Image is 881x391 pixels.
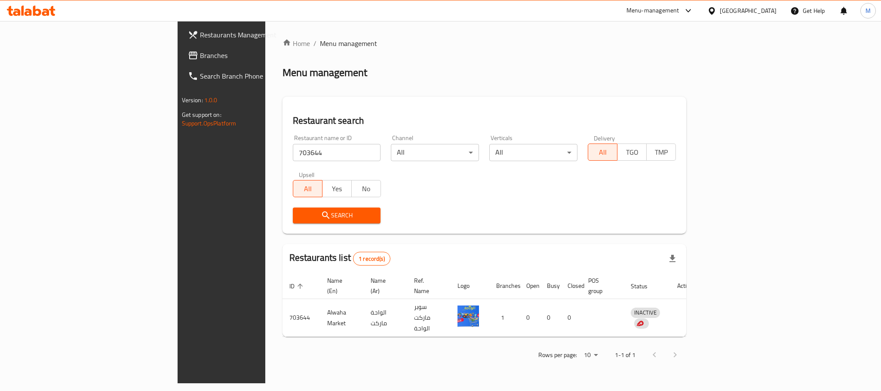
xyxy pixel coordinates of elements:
span: All [297,183,319,195]
span: M [866,6,871,15]
div: [GEOGRAPHIC_DATA] [720,6,777,15]
label: Upsell [299,171,315,177]
div: Export file [662,248,683,269]
button: All [588,144,617,161]
button: No [351,180,381,197]
span: Version: [182,95,203,106]
th: Branches [489,273,519,299]
span: TGO [621,146,643,159]
span: No [355,183,378,195]
div: Rows per page: [580,349,601,362]
th: Action [670,273,700,299]
span: Search Branch Phone [200,71,318,81]
span: Name (Ar) [371,275,397,296]
button: All [293,180,322,197]
span: TMP [650,146,672,159]
div: All [391,144,479,161]
td: Alwaha Market [320,299,364,337]
span: Ref. Name [414,275,440,296]
td: 0 [519,299,540,337]
td: 0 [540,299,561,337]
div: All [489,144,577,161]
a: Search Branch Phone [181,66,325,86]
span: 1.0.0 [204,95,218,106]
span: 1 record(s) [353,255,390,263]
a: Branches [181,45,325,66]
p: Rows per page: [538,350,577,360]
a: Support.OpsPlatform [182,118,236,129]
th: Open [519,273,540,299]
button: TMP [646,144,676,161]
div: Indicates that the vendor menu management has been moved to DH Catalog service [634,318,649,329]
span: Branches [200,50,318,61]
img: Alwaha Market [457,305,479,327]
td: الواحة ماركت [364,299,407,337]
span: POS group [588,275,614,296]
td: سوبر ماركت الواحة [407,299,451,337]
span: Get support on: [182,109,221,120]
table: enhanced table [282,273,700,337]
img: delivery hero logo [636,320,644,327]
h2: Menu management [282,66,367,79]
th: Closed [561,273,581,299]
button: TGO [617,144,647,161]
span: Menu management [320,38,377,49]
h2: Restaurant search [293,114,676,127]
span: All [592,146,614,159]
h2: Restaurants list [289,251,390,266]
button: Yes [322,180,352,197]
span: ID [289,281,306,291]
input: Search for restaurant name or ID.. [293,144,381,161]
label: Delivery [594,135,615,141]
span: Search [300,210,374,221]
th: Busy [540,273,561,299]
div: Total records count [353,252,390,266]
th: Logo [451,273,489,299]
p: 1-1 of 1 [615,350,635,360]
span: INACTIVE [631,308,660,318]
span: Status [631,281,659,291]
td: 0 [561,299,581,337]
span: Restaurants Management [200,30,318,40]
span: Name (En) [327,275,353,296]
td: 1 [489,299,519,337]
div: Menu-management [626,6,679,16]
a: Restaurants Management [181,24,325,45]
span: Yes [326,183,348,195]
button: Search [293,208,381,223]
nav: breadcrumb [282,38,687,49]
